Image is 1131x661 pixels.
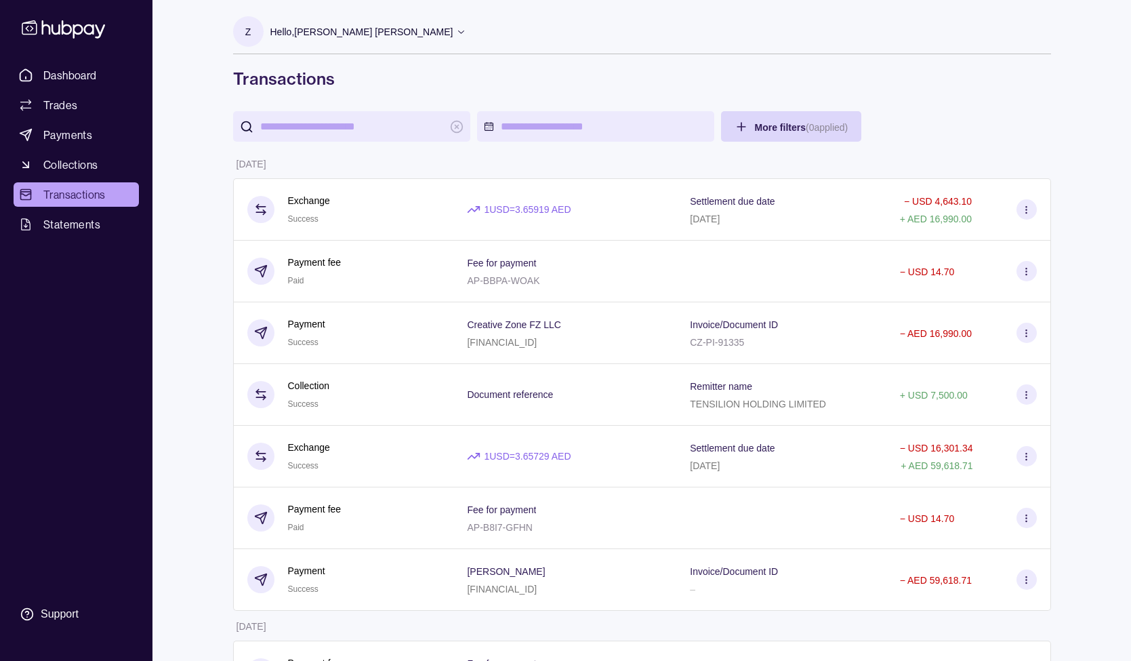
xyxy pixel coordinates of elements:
[43,127,92,143] span: Payments
[288,399,318,409] span: Success
[467,584,537,595] p: [FINANCIAL_ID]
[900,214,972,224] p: + AED 16,990.00
[690,381,752,392] p: Remitter name
[288,461,318,470] span: Success
[806,122,848,133] p: ( 0 applied)
[467,566,545,577] p: [PERSON_NAME]
[690,337,744,348] p: CZ-PI-91335
[233,68,1051,89] h1: Transactions
[755,122,848,133] span: More filters
[288,317,325,332] p: Payment
[467,275,539,286] p: AP-BBPA-WOAK
[288,276,304,285] span: Paid
[900,575,972,586] p: − AED 59,618.71
[41,607,79,622] div: Support
[14,212,139,237] a: Statements
[690,214,720,224] p: [DATE]
[467,389,553,400] p: Document reference
[288,563,325,578] p: Payment
[14,123,139,147] a: Payments
[900,513,955,524] p: − USD 14.70
[14,153,139,177] a: Collections
[484,202,571,217] p: 1 USD = 3.65919 AED
[237,621,266,632] p: [DATE]
[14,182,139,207] a: Transactions
[467,319,561,330] p: Creative Zone FZ LLC
[43,186,106,203] span: Transactions
[484,449,571,464] p: 1 USD = 3.65729 AED
[43,67,97,83] span: Dashboard
[288,502,342,517] p: Payment fee
[901,460,972,471] p: + AED 59,618.71
[14,63,139,87] a: Dashboard
[900,328,972,339] p: − AED 16,990.00
[467,504,536,515] p: Fee for payment
[245,24,251,39] p: Z
[43,97,77,113] span: Trades
[904,196,972,207] p: − USD 4,643.10
[467,522,532,533] p: AP-B8I7-GFHN
[288,255,342,270] p: Payment fee
[467,258,536,268] p: Fee for payment
[900,266,955,277] p: − USD 14.70
[270,24,453,39] p: Hello, [PERSON_NAME] [PERSON_NAME]
[237,159,266,169] p: [DATE]
[690,196,775,207] p: Settlement due date
[43,216,100,233] span: Statements
[467,337,537,348] p: [FINANCIAL_ID]
[288,193,330,208] p: Exchange
[14,600,139,628] a: Support
[14,93,139,117] a: Trades
[690,566,778,577] p: Invoice/Document ID
[690,460,720,471] p: [DATE]
[288,378,329,393] p: Collection
[260,111,443,142] input: search
[288,214,318,224] span: Success
[288,338,318,347] span: Success
[690,584,695,595] p: –
[288,523,304,532] span: Paid
[690,319,778,330] p: Invoice/Document ID
[900,443,973,454] p: − USD 16,301.34
[721,111,862,142] button: More filters(0applied)
[288,584,318,594] span: Success
[43,157,98,173] span: Collections
[900,390,968,401] p: + USD 7,500.00
[690,399,826,409] p: TENSILION HOLDING LIMITED
[690,443,775,454] p: Settlement due date
[288,440,330,455] p: Exchange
